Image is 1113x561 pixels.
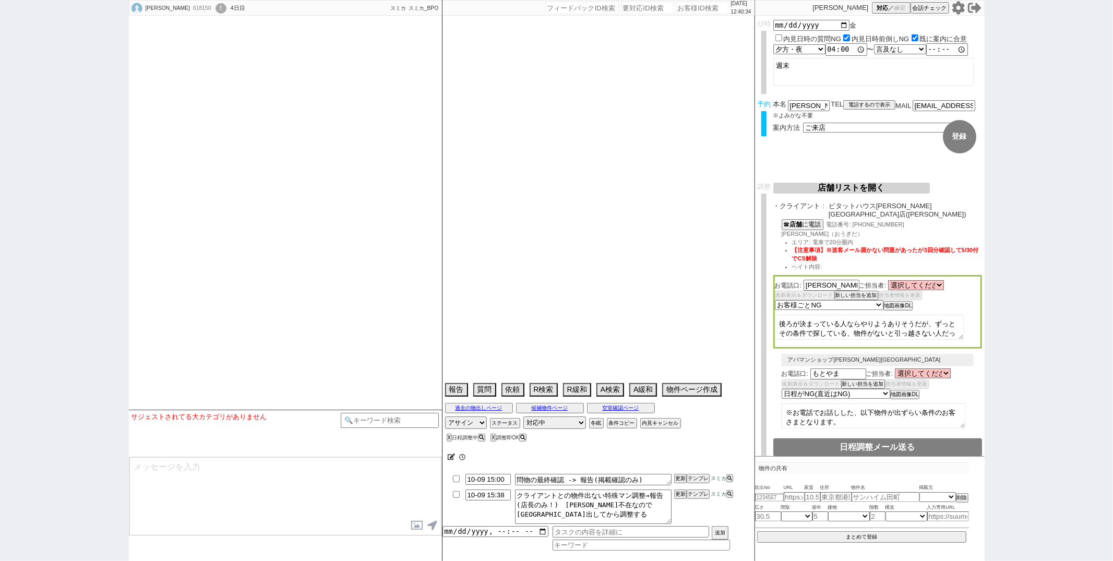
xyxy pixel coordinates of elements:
[553,526,709,538] input: タスクの内容を詳細に
[920,35,967,43] label: 既に案内に合意
[773,183,930,194] button: 店舗リストを開く
[773,112,813,118] span: ※よみがな不要
[775,282,801,289] span: お電話口:
[943,120,976,153] button: 登録
[870,511,885,521] input: 2
[755,462,969,474] p: 物件の共有
[757,531,967,543] button: まとめて登録
[447,434,452,441] button: X
[231,4,245,13] div: 4日目
[885,504,927,512] span: 構造
[553,540,730,551] input: キーワード
[131,413,341,421] div: サジェストされてる大カテゴリがありません
[587,403,655,413] button: 空室確認ページ
[852,492,919,502] input: サンハイム田町
[409,5,439,11] span: スミカ_BPO
[813,4,869,12] p: [PERSON_NAME]
[773,438,982,457] button: 日程調整メール送る
[782,231,863,237] span: [PERSON_NAME]（おうぎだ）
[782,370,808,377] span: お電話口:
[596,383,624,397] button: A検索
[792,264,822,270] span: ヘイト内容:
[445,383,468,397] button: 報告
[190,4,213,13] div: 618150
[640,418,681,428] button: 内見キャンセル
[834,291,878,300] button: 新しい担当を追加
[676,2,728,14] input: お客様ID検索
[820,492,852,502] input: 東京都港区海岸３
[755,504,781,512] span: 広さ
[894,4,905,12] span: 練習
[473,383,496,397] button: 質問
[501,383,524,397] button: 依頼
[341,413,439,428] input: 🔍キーワード検索
[710,491,726,497] span: スミカ
[757,183,771,190] span: 調整
[563,383,591,397] button: R緩和
[773,100,787,111] span: 本名
[516,403,584,413] button: 候補物件ページ
[927,504,969,512] span: 入力専用URL
[827,221,904,228] span: 電話番号: [PHONE_NUMBER]
[831,100,844,108] span: TEL
[852,35,909,43] label: 内見日時前倒しNG
[755,494,784,502] input: 1234567
[784,492,805,502] input: https://suumo.jp/chintai/jnc_000022489271
[788,356,941,363] span: アパマンショップ[PERSON_NAME][GEOGRAPHIC_DATA]
[773,202,824,218] span: ・クライアント :
[784,35,842,43] label: 内見日時の質問NG
[805,492,820,502] input: 10.5
[447,435,488,440] div: 日程調整中
[790,221,803,228] b: 店舗
[490,435,529,440] div: 調整即OK
[490,418,520,428] button: ステータス
[731,8,751,16] p: 12:40:34
[870,504,885,512] span: 階数
[852,484,919,492] span: 物件名
[849,21,856,29] span: 金
[712,526,728,540] button: 追加
[956,493,968,503] button: 削除
[812,511,828,521] input: 5
[775,291,834,300] button: 名刺表示＆ダウンロード
[662,383,722,397] button: 物件ページ作成
[784,484,805,492] span: URL
[687,490,710,499] button: テンプレ
[913,4,947,12] span: 会話チェック
[919,484,934,492] span: 掲載元
[804,280,859,291] input: お電話口
[546,2,619,14] input: フィードバックID検索
[782,219,823,230] button: ☎店舗に電話
[589,418,604,428] button: 冬眠
[757,20,771,28] span: 日時
[843,100,895,110] button: 電話するので表示
[607,418,637,428] button: 条件コピー
[390,5,406,11] span: スミカ
[216,3,226,14] div: !
[755,484,784,492] span: 吹出No
[812,504,828,512] span: 築年
[781,504,812,512] span: 間取
[710,475,726,481] span: スミカ
[890,390,920,399] button: 地図画像DL
[131,3,142,14] img: default_icon.jpg
[445,403,513,413] button: 過去の物出しページ
[927,511,969,521] input: https://suumo.jp/chintai/jnc_000022489271
[782,379,841,389] button: 名刺表示＆ダウンロード
[805,484,820,492] span: 家賃
[878,291,922,300] button: 担当者情報を更新
[866,370,893,377] span: ご担当者:
[621,2,674,14] input: 要対応ID検索
[877,4,888,12] span: 対応
[773,124,800,132] span: 案内方法
[883,301,913,311] button: 地図画像DL
[755,511,781,521] input: 30.5
[530,383,558,397] button: R検索
[829,202,982,218] span: ピタットハウス[PERSON_NAME][GEOGRAPHIC_DATA]店([PERSON_NAME])
[687,474,710,483] button: テンプレ
[885,379,929,389] button: 担当者情報を更新
[792,239,853,245] span: エリア: 電車で20分圏内
[810,368,866,379] input: お電話口
[674,474,687,483] button: 更新
[841,379,885,389] button: 新しい担当を追加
